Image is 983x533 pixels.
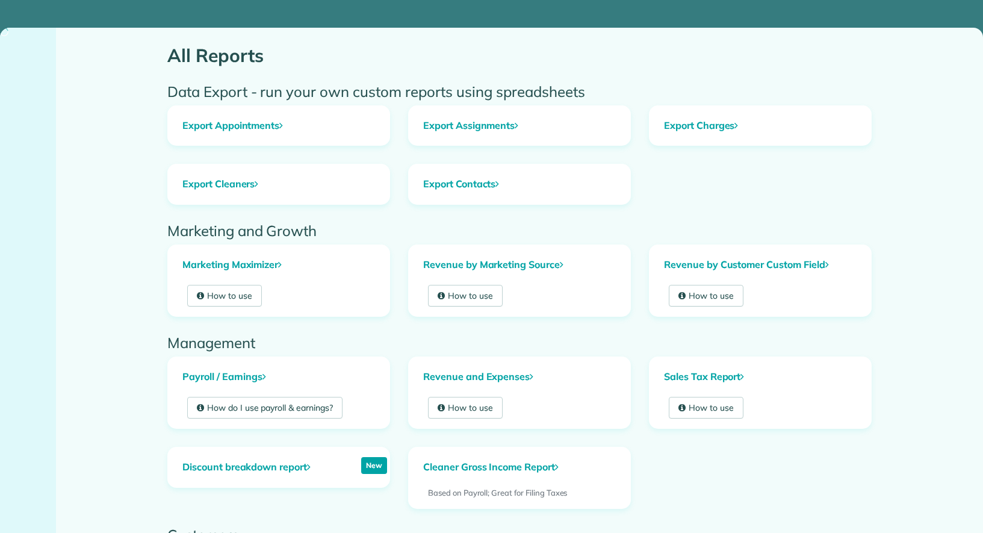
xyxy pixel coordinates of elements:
[409,164,630,204] a: Export Contacts
[361,457,387,474] p: New
[428,397,503,419] a: How to use
[167,84,872,99] h2: Data Export - run your own custom reports using spreadsheets
[409,447,573,487] a: Cleaner Gross Income Report
[167,223,872,238] h2: Marketing and Growth
[669,285,743,307] a: How to use
[168,447,325,487] a: Discount breakdown report
[167,46,872,66] h1: All Reports
[428,487,611,499] p: Based on Payroll; Great for Filing Taxes
[409,245,630,285] a: Revenue by Marketing Source
[168,357,389,397] a: Payroll / Earnings
[650,357,871,397] a: Sales Tax Report
[650,245,871,285] a: Revenue by Customer Custom Field
[187,397,343,419] a: How do I use payroll & earnings?
[428,285,503,307] a: How to use
[187,285,262,307] a: How to use
[167,335,872,351] h2: Management
[168,106,389,146] a: Export Appointments
[168,164,389,204] a: Export Cleaners
[409,357,630,397] a: Revenue and Expenses
[669,397,743,419] a: How to use
[650,106,871,146] a: Export Charges
[409,106,630,146] a: Export Assignments
[168,245,389,285] a: Marketing Maximizer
